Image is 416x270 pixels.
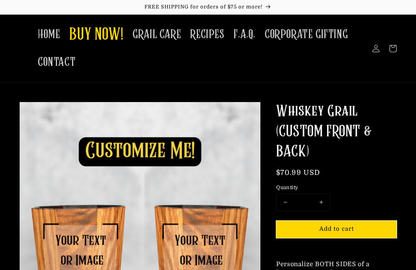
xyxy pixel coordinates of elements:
a: RECIPES [186,22,229,47]
span: CONTACT [38,55,75,70]
a: CONTACT [33,50,80,74]
button: Add to cart [276,221,397,238]
span: RECIPES [190,27,224,42]
p: FREE SHIPPING for orders of $75 or more! [8,4,408,10]
span: F.A.Q. [233,27,255,42]
span: Add to cart [319,225,354,232]
span: BUY NOW! [69,25,123,46]
a: BUY NOW! [65,20,128,50]
a: F.A.Q. [229,22,260,47]
a: HOME [33,22,65,47]
span: $70.99 USD [276,169,320,176]
span: HOME [38,27,60,42]
a: CORPORATE GIFTING [260,22,352,47]
span: GRAIL CARE [133,27,181,42]
a: GRAIL CARE [128,22,186,47]
h1: Whiskey Grail (CUSTOM FRONT & BACK) [276,102,397,162]
span: CORPORATE GIFTING [265,27,348,42]
label: Quantity [276,184,397,191]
